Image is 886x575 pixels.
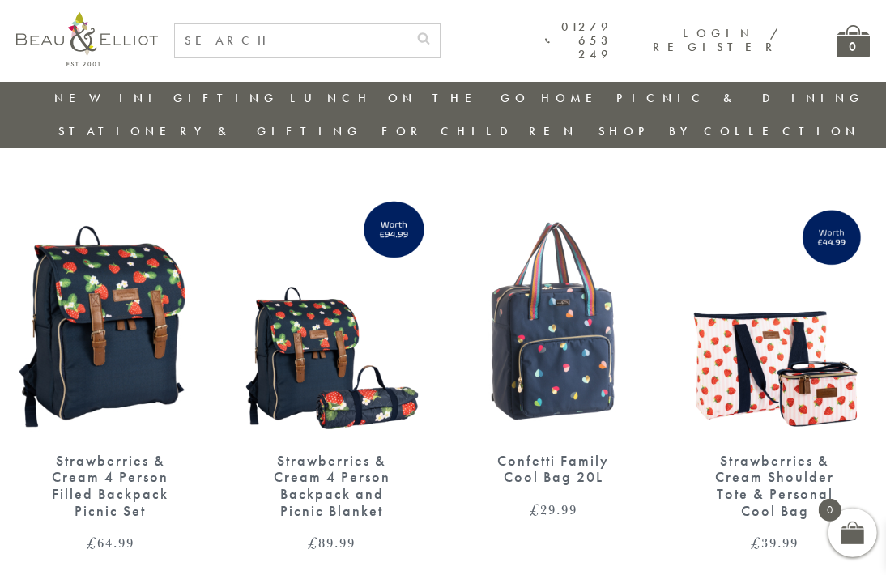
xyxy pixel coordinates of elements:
[616,90,864,106] a: Picnic & Dining
[530,500,540,519] span: £
[709,453,842,520] div: Strawberries & Cream Shoulder Tote & Personal Cool Bag
[45,453,177,520] div: Strawberries & Cream 4 Person Filled Backpack Picnic Set
[530,500,577,519] bdi: 29.99
[54,90,163,106] a: New in!
[681,192,871,436] img: Strawberries & Cream Shoulder Tote & Personal Cool Bag
[837,25,870,57] a: 0
[16,192,206,550] a: Strawberries & Cream 4 Person Filled Backpack Picnic Set Strawberries & Cream 4 Person Filled Bac...
[681,192,871,550] a: Strawberries & Cream Shoulder Tote & Personal Cool Bag Strawberries & Cream Shoulder Tote & Perso...
[545,20,612,62] a: 01279 653 249
[266,453,399,520] div: Strawberries & Cream 4 Person Backpack and Picnic Blanket
[381,123,578,139] a: For Children
[238,192,428,550] a: Strawberries & Cream 4 Person Backpack and Picnic Blanket Strawberries & Cream 4 Person Backpack ...
[58,123,362,139] a: Stationery & Gifting
[819,499,841,522] span: 0
[87,533,97,552] span: £
[752,533,799,552] bdi: 39.99
[175,24,407,57] input: SEARCH
[238,192,428,436] img: Strawberries & Cream 4 Person Backpack and Picnic Blanket
[653,25,780,55] a: Login / Register
[488,453,620,486] div: Confetti Family Cool Bag 20L
[598,123,860,139] a: Shop by collection
[16,12,158,66] img: logo
[459,192,649,436] img: Confetti Family Cool Bag 20L
[290,90,530,106] a: Lunch On The Go
[459,192,649,517] a: Confetti Family Cool Bag 20L Confetti Family Cool Bag 20L £29.99
[16,192,206,436] img: Strawberries & Cream 4 Person Filled Backpack Picnic Set
[541,90,606,106] a: Home
[173,90,279,106] a: Gifting
[87,533,134,552] bdi: 64.99
[309,533,356,552] bdi: 89.99
[752,533,762,552] span: £
[309,533,319,552] span: £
